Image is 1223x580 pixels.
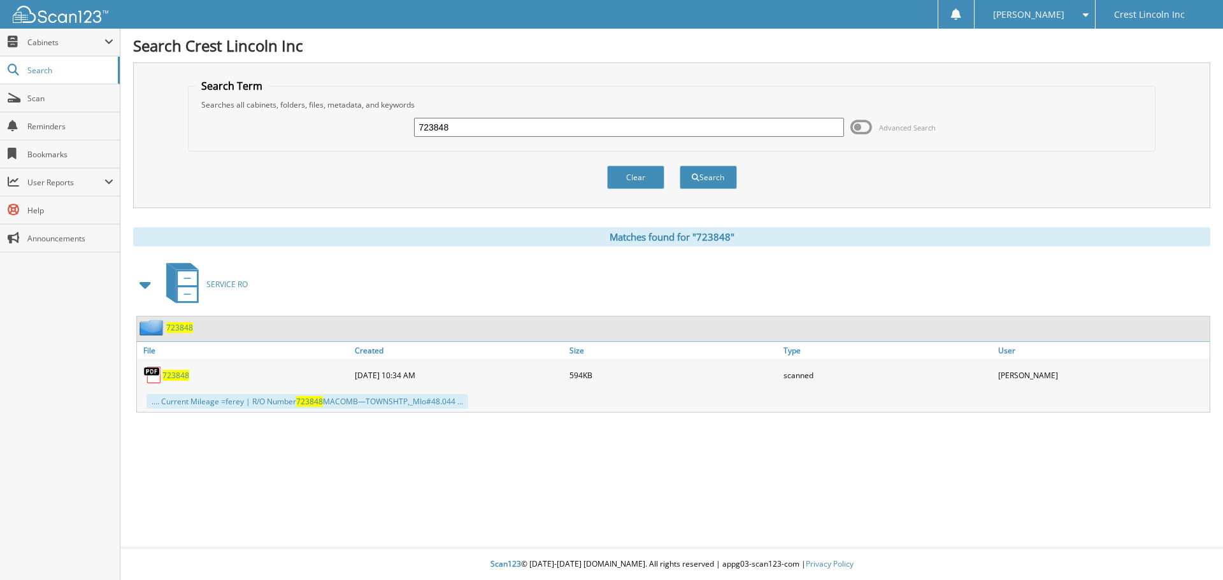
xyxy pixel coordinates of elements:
[139,320,166,336] img: folder2.png
[993,11,1064,18] span: [PERSON_NAME]
[120,549,1223,580] div: © [DATE]-[DATE] [DOMAIN_NAME]. All rights reserved | appg03-scan123-com |
[27,65,111,76] span: Search
[133,35,1210,56] h1: Search Crest Lincoln Inc
[566,342,781,359] a: Size
[806,558,854,569] a: Privacy Policy
[27,149,113,160] span: Bookmarks
[27,205,113,216] span: Help
[162,370,189,381] a: 723848
[1114,11,1185,18] span: Crest Lincoln Inc
[490,558,521,569] span: Scan123
[1159,519,1223,580] iframe: Chat Widget
[680,166,737,189] button: Search
[995,362,1210,388] div: [PERSON_NAME]
[27,37,104,48] span: Cabinets
[995,342,1210,359] a: User
[166,322,193,333] a: 723848
[879,123,936,132] span: Advanced Search
[137,342,352,359] a: File
[195,79,269,93] legend: Search Term
[27,93,113,104] span: Scan
[133,227,1210,246] div: Matches found for "723848"
[780,362,995,388] div: scanned
[296,396,323,407] span: 723848
[27,121,113,132] span: Reminders
[566,362,781,388] div: 594KB
[143,365,162,385] img: PDF.png
[27,177,104,188] span: User Reports
[352,342,566,359] a: Created
[27,233,113,244] span: Announcements
[147,394,468,409] div: .... Current Mileage =ferey | R/O Number MACOMB—TOWNSHTP,_MIo#48.044 ...
[206,279,248,290] span: SERVICE RO
[195,99,1149,110] div: Searches all cabinets, folders, files, metadata, and keywords
[352,362,566,388] div: [DATE] 10:34 AM
[13,6,108,23] img: scan123-logo-white.svg
[607,166,664,189] button: Clear
[780,342,995,359] a: Type
[159,259,248,309] a: SERVICE RO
